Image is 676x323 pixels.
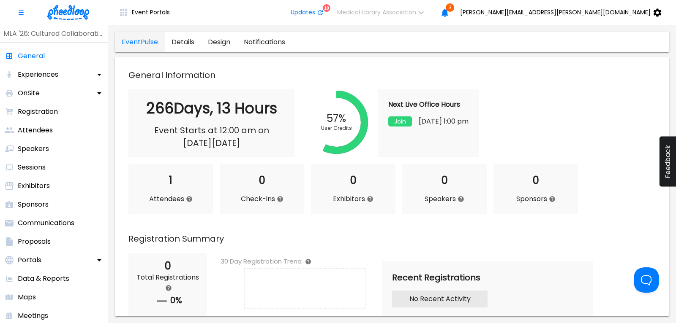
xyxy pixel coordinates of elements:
[321,124,352,132] div: User Credits
[115,32,292,52] div: general tabs
[392,271,583,284] p: Recent Registrations
[395,294,484,304] p: No Recent Activity
[135,272,200,293] p: Total Registrations
[277,196,283,202] svg: The total number of attendees who have checked into your event.
[226,194,297,204] p: Check-ins
[18,181,50,191] p: Exhibitors
[165,32,201,52] a: general-tab-details
[221,256,389,266] h6: 30 Day Registration Trend
[18,218,74,228] p: Communications
[135,260,200,272] h2: 0
[18,107,58,117] p: Registration
[327,113,346,124] div: 57%
[135,293,200,310] h2: 0%
[284,4,330,21] button: Updates10
[388,100,477,110] p: Next Live Office Hours
[634,267,659,293] iframe: Toggle Customer Support
[186,196,193,202] svg: The total number of attendees at your event consuming user credits. This number does not include ...
[3,29,104,39] p: MLA '26: Cultured Collaborations
[128,67,662,83] p: General Information
[388,116,412,127] button: Join
[367,196,373,202] svg: Represents the total # of approved Exhibitors represented at your event.
[388,116,419,127] a: Join
[115,32,165,52] a: general-tab-EventPulse
[409,194,480,204] p: Speakers
[165,285,172,291] svg: This number represents the total number of completed registrations at your event. The percentage ...
[135,100,288,117] h2: 266 Days , 13 Hours
[47,5,89,20] img: logo
[664,145,672,178] span: Feedback
[318,174,389,187] h2: 0
[18,70,58,80] p: Experiences
[18,144,49,154] p: Speakers
[226,174,297,187] h2: 0
[132,9,170,16] span: Event Portals
[305,258,311,265] svg: This graph represents the number of total registrations completed per day over the past 30 days o...
[549,196,556,202] svg: Represents the total # of approved Sponsors represented at your event.
[458,196,464,202] svg: Represents the total # of Speakers represented at your event.
[18,237,51,247] p: Proposals
[18,162,46,172] p: Sessions
[128,231,662,246] p: Registration Summary
[237,32,292,52] a: general-tab-notifications
[135,194,206,204] p: Attendees
[135,137,288,149] p: [DATE] [DATE]
[18,88,40,98] p: OnSite
[18,51,45,61] p: General
[112,4,177,21] button: Event Portals
[323,4,330,12] div: 10
[135,174,206,187] h2: 1
[453,4,673,21] button: [PERSON_NAME][EMAIL_ADDRESS][PERSON_NAME][DOMAIN_NAME]
[18,199,49,210] p: Sponsors
[18,292,36,302] p: Maps
[446,3,454,12] span: 3
[18,255,41,265] p: Portals
[500,174,571,187] h2: 0
[318,194,389,204] p: Exhibitors
[500,194,571,204] p: Sponsors
[460,9,651,16] span: [PERSON_NAME][EMAIL_ADDRESS][PERSON_NAME][DOMAIN_NAME]
[436,4,453,21] button: 3
[337,9,416,16] span: Medical Library Association
[201,32,237,52] a: general-tab-design
[18,274,69,284] p: Data & Reports
[291,9,315,16] span: Updates
[18,311,48,321] p: Meetings
[18,125,53,135] p: Attendees
[330,4,436,21] button: Medical Library Association
[394,118,406,125] span: Join
[419,116,469,127] p: [DATE] 1:00 pm
[409,174,480,187] h2: 0
[135,124,288,137] p: Event Starts at 12:00 am on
